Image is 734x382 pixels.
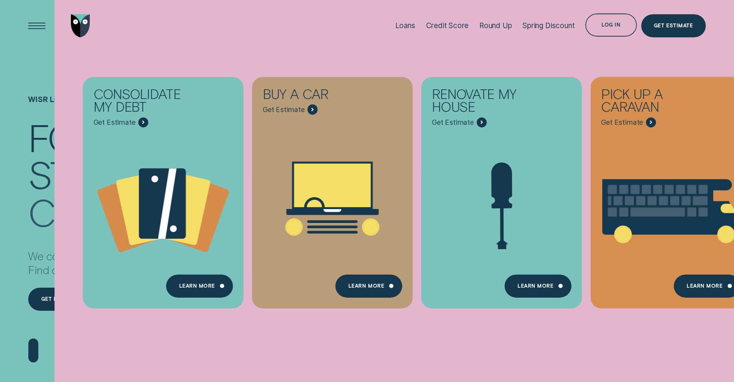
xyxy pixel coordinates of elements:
div: can't [28,194,126,230]
div: Pick up a caravan [601,87,704,117]
div: Round Up [479,21,512,30]
h4: For the stuff that can't wait [28,118,225,226]
div: Buy a car [263,87,366,104]
span: Get Estimate [432,118,474,127]
div: Credit Score [426,21,469,30]
a: Renovate My House - Learn more [421,77,582,302]
a: Buy a car - Learn more [252,77,413,302]
a: Get Estimate [641,14,706,37]
a: Learn more [166,275,233,298]
button: Log in [585,13,637,37]
a: Learn more [505,275,571,298]
p: We could all use a hand from time to time. Find out how Wisr loans can support you. [28,249,225,277]
a: Consolidate my debt - Learn more [83,77,244,302]
div: stuff [28,156,132,192]
a: Get estimate [28,288,93,311]
button: Open Menu [25,14,49,37]
span: Get Estimate [601,118,643,127]
div: Spring Discount [522,21,574,30]
span: Get Estimate [94,118,136,127]
div: Consolidate my debt [94,87,197,117]
span: Get Estimate [263,106,305,114]
a: Learn More [335,275,402,298]
h1: Wisr loans [28,95,225,118]
div: Renovate My House [432,87,535,117]
img: Wisr [71,14,90,37]
div: For [28,119,97,155]
div: Loans [395,21,415,30]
